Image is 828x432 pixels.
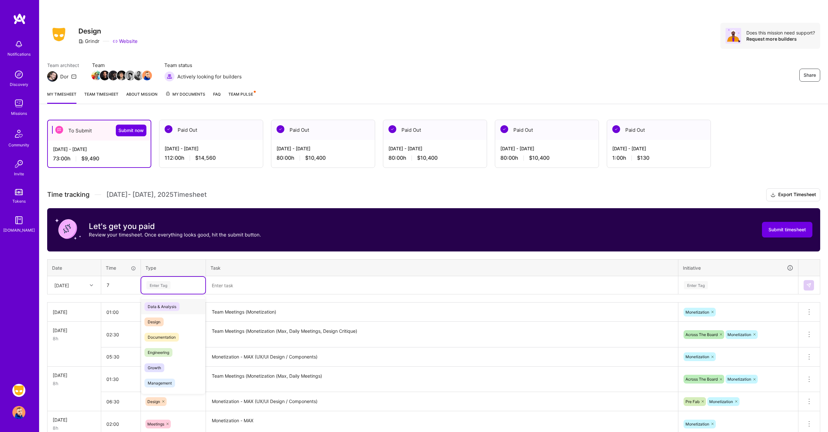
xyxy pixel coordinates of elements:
img: Paid Out [612,125,620,133]
a: Team Member Avatar [143,70,151,81]
span: My Documents [165,91,205,98]
img: guide book [12,214,25,227]
img: Team Member Avatar [134,71,143,80]
a: Grindr: Design [11,384,27,397]
div: [DOMAIN_NAME] [3,227,35,234]
textarea: Monetization - MAX (UX/UI Design / Components) [207,393,677,411]
button: Share [799,69,820,82]
a: Team Member Avatar [117,70,126,81]
div: [DATE] - [DATE] [612,145,705,152]
span: Submit now [118,127,144,134]
div: Paid Out [271,120,375,140]
div: Paid Out [607,120,711,140]
div: Discovery [10,81,28,88]
div: Paid Out [159,120,263,140]
div: 80:00 h [277,155,370,161]
span: Submit timesheet [768,226,806,233]
img: Community [11,126,27,142]
img: User Avatar [12,406,25,419]
span: [DATE] - [DATE] , 2025 Timesheet [106,191,207,199]
span: Engineering [144,348,172,357]
div: Initiative [683,264,794,272]
div: [DATE] [53,327,96,334]
a: Team Member Avatar [134,70,143,81]
div: 80:00 h [388,155,482,161]
img: Team Member Avatar [142,71,152,80]
i: icon CompanyGray [78,39,84,44]
a: FAQ [213,91,221,104]
div: [DATE] [54,282,69,289]
a: Team Member Avatar [126,70,134,81]
div: Community [8,142,29,148]
img: Team Member Avatar [108,71,118,80]
div: [DATE] - [DATE] [53,146,145,153]
span: Across The Board [685,377,718,382]
input: HH:MM [101,304,141,321]
input: HH:MM [101,348,141,365]
img: discovery [12,68,25,81]
div: Paid Out [495,120,599,140]
img: Team Member Avatar [125,71,135,80]
a: Team timesheet [84,91,118,104]
textarea: Monetization - MAX (UX/UI Design / Components) [207,348,677,366]
i: icon Chevron [90,284,93,287]
img: Company Logo [47,26,71,43]
span: Monetization [727,377,751,382]
div: Paid Out [383,120,487,140]
span: Time tracking [47,191,89,199]
div: Invite [14,170,24,177]
img: Submit [806,283,811,288]
img: coin [55,216,81,242]
i: icon Mail [71,74,76,79]
h3: Let's get you paid [89,222,261,231]
i: icon Download [770,192,776,198]
span: Design [147,399,160,404]
textarea: Team Meetings (Monetization (Max, Daily Meetings, Design Critique) [207,322,677,347]
span: Across The Board [685,332,718,337]
div: Grindr [78,38,100,45]
img: Team Member Avatar [100,71,110,80]
span: Team architect [47,62,79,69]
span: Monetization [709,399,733,404]
span: Monetization [685,354,709,359]
button: Submit now [116,125,146,136]
img: Invite [12,157,25,170]
textarea: Team Meetings (Monetization (Max, Daily Meetings) [207,367,677,392]
span: $10,400 [417,155,438,161]
span: Team status [164,62,242,69]
div: [DATE] [53,372,96,379]
span: Data & Analysis [144,302,180,311]
div: To Submit [48,120,151,141]
span: Team [92,62,151,69]
div: Time [106,264,136,271]
button: Export Timesheet [766,188,820,201]
a: User Avatar [11,406,27,419]
div: Notifications [7,51,31,58]
img: bell [12,38,25,51]
span: Meetings [147,422,164,426]
img: Grindr: Design [12,384,25,397]
img: Paid Out [277,125,284,133]
div: 8h [53,380,96,387]
img: Team Member Avatar [91,71,101,80]
span: $14,560 [195,155,216,161]
img: tokens [15,189,23,195]
img: To Submit [55,126,63,134]
div: Request more builders [746,36,815,42]
a: My timesheet [47,91,76,104]
span: Monetization [685,422,709,426]
a: Team Member Avatar [101,70,109,81]
div: 112:00 h [165,155,258,161]
div: [DATE] - [DATE] [388,145,482,152]
span: $9,490 [81,155,99,162]
a: Team Member Avatar [109,70,117,81]
a: Team Pulse [228,91,255,104]
textarea: Team Meetings (Monetization) [207,303,677,321]
input: HH:MM [102,277,140,294]
div: [DATE] [53,309,96,316]
div: Tokens [12,198,26,205]
span: Management [144,379,175,387]
div: [DATE] [53,416,96,423]
img: Paid Out [500,125,508,133]
input: HH:MM [101,393,141,410]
